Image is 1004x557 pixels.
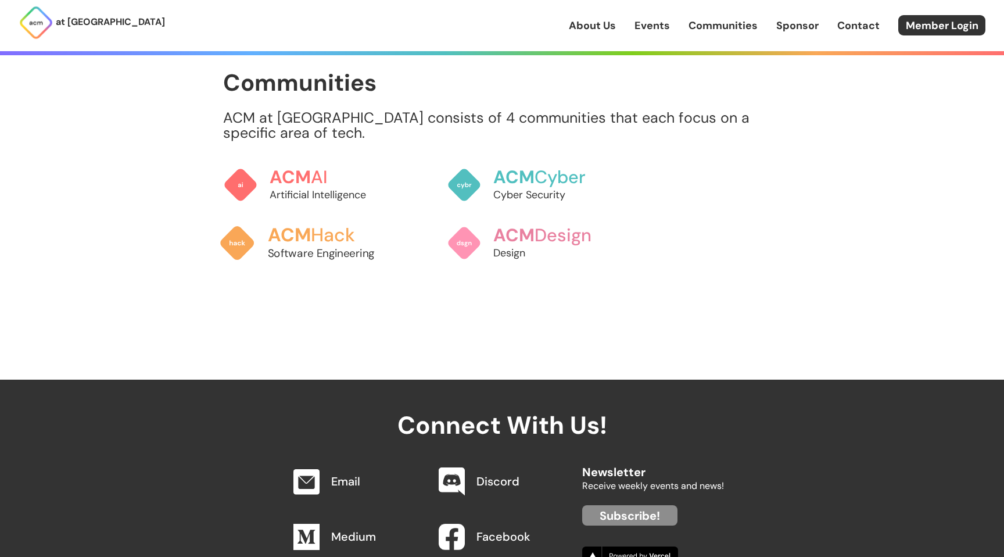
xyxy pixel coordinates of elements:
h3: AI [270,167,392,187]
a: ACMHackSoftware Engineering [219,212,396,273]
span: ACM [270,166,311,188]
p: Software Engineering [268,245,396,261]
a: About Us [569,18,616,33]
a: Sponsor [776,18,819,33]
p: Design [493,245,615,260]
a: ACMAIArtificial Intelligence [223,156,392,214]
a: Communities [689,18,758,33]
a: Member Login [898,15,985,35]
a: ACMCyberCyber Security [447,156,615,214]
p: ACM at [GEOGRAPHIC_DATA] consists of 4 communities that each focus on a specific area of tech. [223,110,781,141]
span: ACM [493,224,535,247]
img: Facebook [439,524,465,550]
h3: Design [493,226,615,245]
img: ACM Design [447,226,482,260]
h3: Hack [268,225,396,245]
a: Contact [837,18,880,33]
a: Events [634,18,670,33]
p: Cyber Security [493,187,615,202]
p: Receive weekly events and news! [582,479,724,494]
p: Artificial Intelligence [270,187,392,202]
h2: Newsletter [582,454,724,479]
a: at [GEOGRAPHIC_DATA] [19,5,165,40]
a: Facebook [476,529,530,544]
h3: Cyber [493,167,615,187]
a: Medium [331,529,376,544]
span: ACM [493,166,535,188]
a: Discord [476,474,519,489]
h2: Connect With Us! [280,380,724,439]
p: at [GEOGRAPHIC_DATA] [56,15,165,30]
img: Email [293,469,320,495]
img: Discord [439,467,465,497]
img: ACM Hack [219,224,256,261]
img: ACM Logo [19,5,53,40]
span: ACM [268,223,311,247]
h1: Communities [223,70,781,95]
a: Subscribe! [582,505,677,526]
img: ACM Cyber [447,167,482,202]
img: ACM AI [223,167,258,202]
img: Medium [293,524,320,550]
a: Email [331,474,360,489]
a: ACMDesignDesign [447,214,615,272]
